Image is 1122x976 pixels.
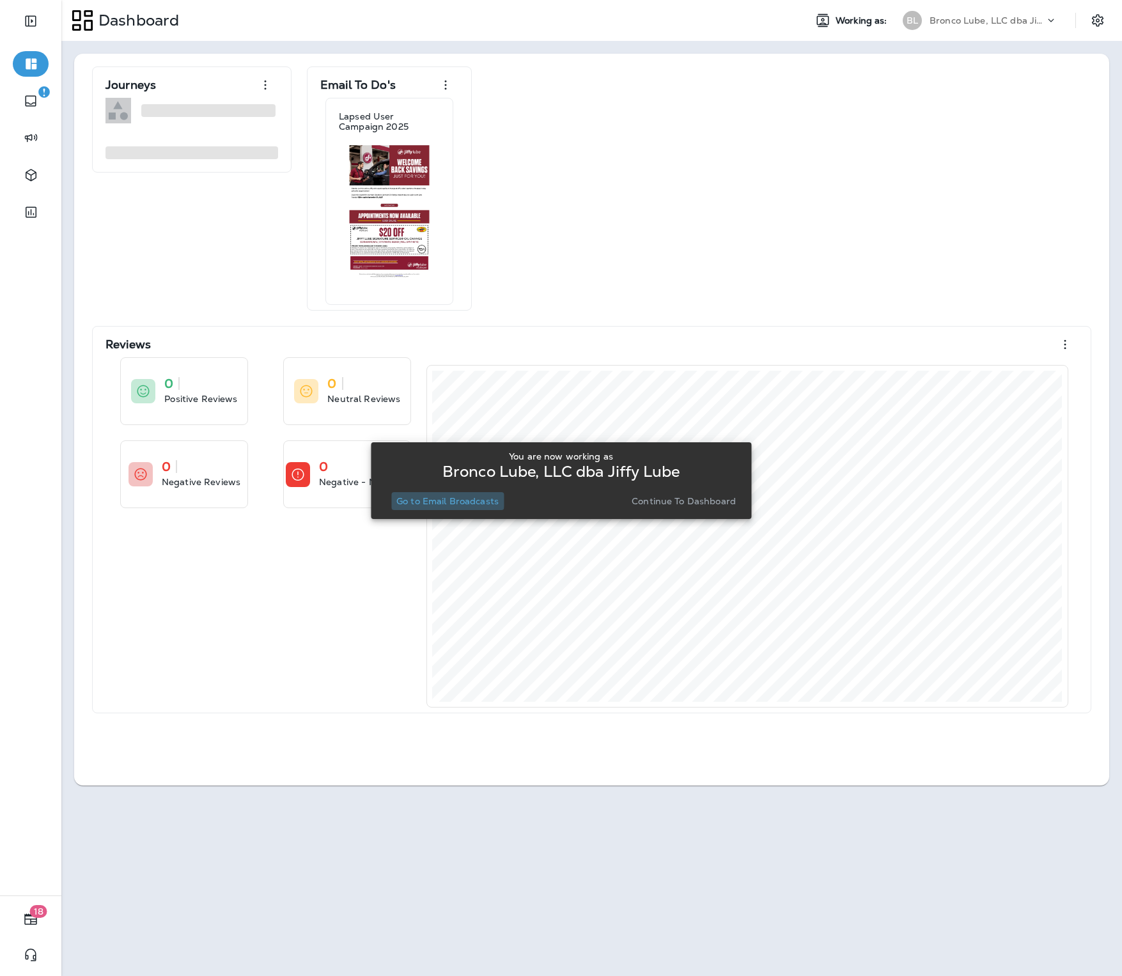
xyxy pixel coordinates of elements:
p: 0 [327,377,336,390]
p: 0 [319,460,328,473]
button: 18 [13,906,49,932]
button: Settings [1086,9,1109,32]
p: Continue to Dashboard [632,496,736,506]
p: Neutral Reviews [327,392,400,405]
p: Positive Reviews [164,392,237,405]
p: Reviews [105,338,151,351]
p: Bronco Lube, LLC dba Jiffy Lube [930,15,1045,26]
button: Continue to Dashboard [627,492,741,510]
p: Bronco Lube, LLC dba Jiffy Lube [442,467,680,477]
p: Negative Reviews [162,476,240,488]
p: Dashboard [93,11,179,30]
p: 0 [162,460,171,473]
p: Negative - No Reply [319,476,409,488]
p: Email To Do's [320,79,396,91]
p: You are now working as [509,451,613,461]
span: 18 [30,905,47,918]
button: Expand Sidebar [13,8,49,34]
p: 0 [164,377,173,390]
p: Go to Email Broadcasts [396,496,499,506]
img: 5abc7fdf-c26d-4254-8e13-ba0f6be9e609.jpg [338,144,440,278]
button: Go to Email Broadcasts [391,492,504,510]
div: BL [903,11,922,30]
p: Lapsed User Campaign 2025 [339,111,440,132]
p: Journeys [105,79,156,91]
span: Working as: [836,15,890,26]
